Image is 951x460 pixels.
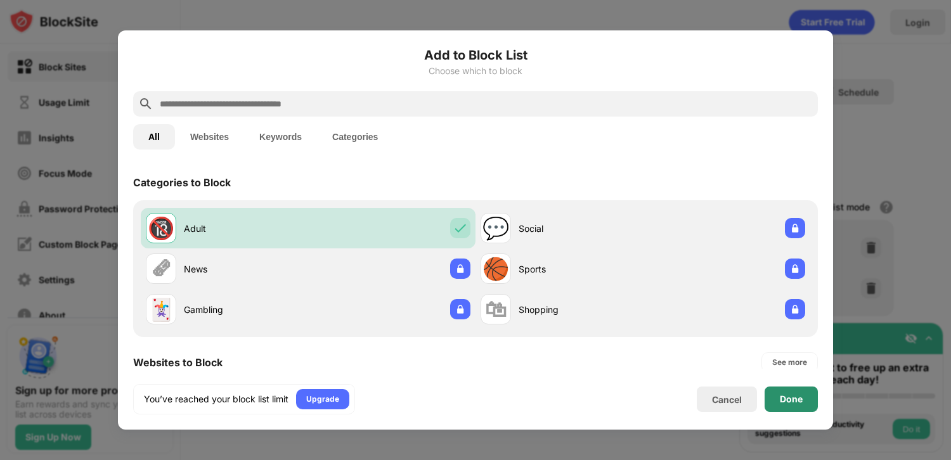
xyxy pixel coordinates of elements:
[133,356,223,369] div: Websites to Block
[772,356,807,369] div: See more
[482,256,509,282] div: 🏀
[317,124,393,150] button: Categories
[184,303,308,316] div: Gambling
[306,393,339,406] div: Upgrade
[175,124,244,150] button: Websites
[133,124,175,150] button: All
[184,222,308,235] div: Adult
[144,393,288,406] div: You’ve reached your block list limit
[519,222,643,235] div: Social
[519,303,643,316] div: Shopping
[519,262,643,276] div: Sports
[485,297,507,323] div: 🛍
[712,394,742,405] div: Cancel
[482,215,509,241] div: 💬
[133,46,818,65] h6: Add to Block List
[184,262,308,276] div: News
[148,297,174,323] div: 🃏
[133,66,818,76] div: Choose which to block
[780,394,803,404] div: Done
[138,96,153,112] img: search.svg
[150,256,172,282] div: 🗞
[148,215,174,241] div: 🔞
[244,124,317,150] button: Keywords
[133,176,231,189] div: Categories to Block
